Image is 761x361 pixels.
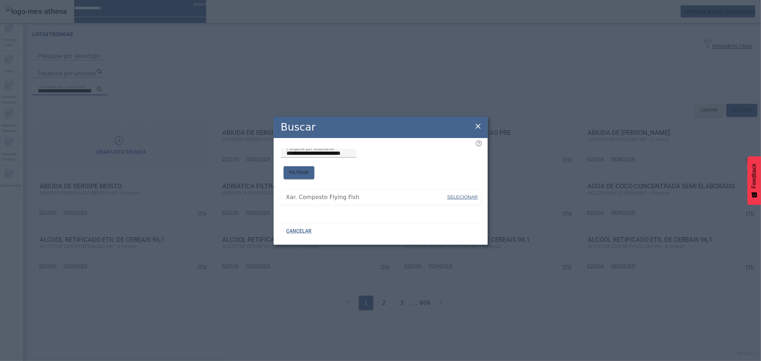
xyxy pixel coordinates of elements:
span: Xar. Composto Flying Fish [286,193,447,202]
span: FILTRAR [289,169,309,176]
button: FILTRAR [284,166,315,179]
button: SELECIONAR [446,191,478,204]
h2: Buscar [281,120,316,135]
span: SELECIONAR [447,194,478,200]
button: Feedback - Mostrar pesquisa [747,156,761,205]
span: CANCELAR [286,228,312,235]
span: Feedback [751,163,757,188]
button: CANCELAR [281,225,318,238]
mat-label: Pesquise por resultante [286,146,334,151]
